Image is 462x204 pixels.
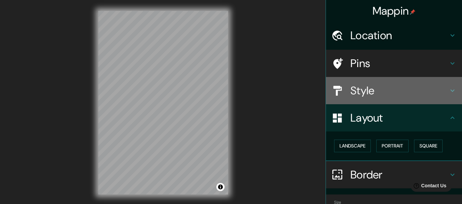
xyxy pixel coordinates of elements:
h4: Mappin [373,4,416,18]
button: Landscape [334,140,371,152]
button: Square [414,140,443,152]
h4: Location [350,29,448,42]
div: Location [326,22,462,49]
button: Portrait [376,140,409,152]
canvas: Map [98,11,228,194]
img: pin-icon.png [410,9,415,15]
h4: Style [350,84,448,97]
iframe: Help widget launcher [401,177,455,197]
h4: Pins [350,57,448,70]
div: Style [326,77,462,104]
button: Toggle attribution [216,183,225,191]
div: Border [326,161,462,188]
div: Pins [326,50,462,77]
h4: Border [350,168,448,182]
h4: Layout [350,111,448,125]
div: Layout [326,104,462,131]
